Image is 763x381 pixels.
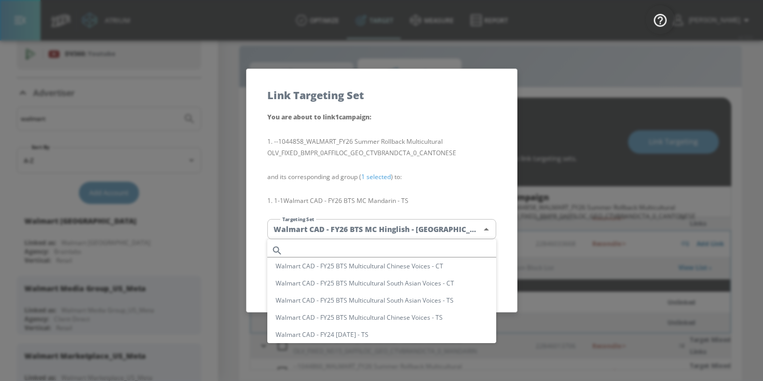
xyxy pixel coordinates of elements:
li: Walmart CAD - FY24 [DATE] - TS [267,326,496,343]
li: Walmart CAD - FY25 BTS Multicultural South Asian Voices - CT [267,275,496,292]
li: Walmart CAD - FY25 BTS Multicultural Chinese Voices - TS [267,309,496,326]
li: Walmart CAD - FY25 BTS Multicultural Chinese Voices - CT [267,257,496,275]
li: Walmart CAD - FY25 BTS Multicultural South Asian Voices - TS [267,292,496,309]
button: Open Resource Center [646,5,675,34]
